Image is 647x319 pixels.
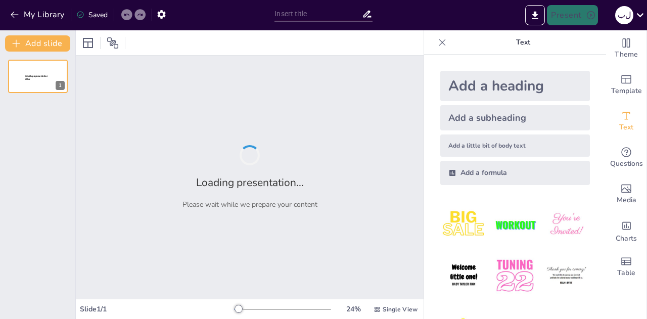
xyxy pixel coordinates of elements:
div: Add text boxes [606,103,646,140]
div: Add a heading [440,71,590,101]
img: 2.jpeg [491,201,538,248]
img: 1.jpeg [440,201,487,248]
span: Single View [383,305,418,313]
span: Sendsteps presentation editor [25,75,48,80]
img: 3.jpeg [543,201,590,248]
div: Slide 1 / 1 [80,304,234,314]
button: Export to PowerPoint [525,5,545,25]
button: ل ب [615,5,633,25]
div: Add a little bit of body text [440,134,590,157]
button: Present [547,5,597,25]
span: Template [611,85,642,97]
span: Charts [616,233,637,244]
div: Change the overall theme [606,30,646,67]
div: Get real-time input from your audience [606,140,646,176]
span: Position [107,37,119,49]
div: Add a table [606,249,646,285]
span: Text [619,122,633,133]
div: 24 % [341,304,365,314]
button: Add slide [5,35,70,52]
div: 1 [56,81,65,90]
div: ل ب [615,6,633,24]
span: Questions [610,158,643,169]
img: 6.jpeg [543,252,590,299]
p: Please wait while we prepare your content [182,200,317,209]
span: Table [617,267,635,279]
span: Theme [615,49,638,60]
div: 1 [8,60,68,93]
div: Add ready made slides [606,67,646,103]
div: Add a subheading [440,105,590,130]
input: Insert title [274,7,361,21]
p: Text [450,30,596,55]
img: 4.jpeg [440,252,487,299]
h2: Loading presentation... [196,175,304,190]
div: Add charts and graphs [606,212,646,249]
img: 5.jpeg [491,252,538,299]
div: Saved [76,10,108,20]
div: Add images, graphics, shapes or video [606,176,646,212]
span: Media [617,195,636,206]
button: My Library [8,7,69,23]
div: Add a formula [440,161,590,185]
div: Layout [80,35,96,51]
